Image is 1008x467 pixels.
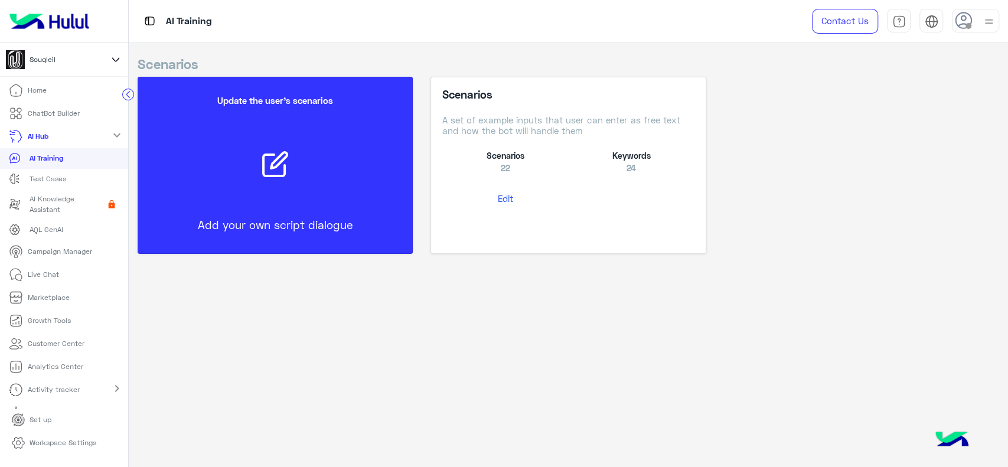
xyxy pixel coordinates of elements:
[30,54,56,65] span: Souqleil
[28,292,70,303] p: Marketplace
[28,269,59,280] p: Live Chat
[442,115,694,136] h6: A set of example inputs that user can enter as free text and how the bot will handle them
[812,9,878,34] a: Contact Us
[28,315,71,326] p: Growth Tools
[442,162,568,174] div: 22
[30,224,63,235] p: AQL GenAI
[28,338,84,349] p: Customer Center
[569,149,694,162] div: Keywords
[981,14,996,29] img: profile
[28,384,80,395] p: Activity tracker
[931,420,973,461] img: hulul-logo.png
[138,56,999,72] h4: Scenarios
[30,153,63,164] p: AI Training
[28,407,67,418] p: Try Chatbot
[110,381,124,396] mat-icon: chevron_right
[30,194,103,215] p: AI Knowledge Assistant
[28,361,83,372] p: Analytics Center
[30,414,51,425] p: Set up
[167,94,384,107] h5: Update the user’s scenarios
[925,15,938,28] img: tab
[6,50,25,69] img: 102968075709091
[442,188,568,210] button: Edit
[892,15,906,28] img: tab
[28,131,48,142] p: AI Hub
[2,432,106,455] a: Workspace Settings
[28,85,47,96] p: Home
[28,246,92,257] p: Campaign Manager
[110,406,124,420] mat-icon: chevron_right
[110,128,124,142] mat-icon: expand_more
[887,9,911,34] a: tab
[30,174,66,184] p: Test Cases
[569,162,694,174] div: 24
[442,149,568,162] div: Scenarios
[142,14,157,28] img: tab
[167,218,384,232] p: Add your own script dialogue
[166,14,212,30] p: AI Training
[30,437,96,448] p: Workspace Settings
[5,9,94,34] img: Logo
[442,88,694,102] h5: Scenarios
[2,409,61,432] a: Set up
[28,108,80,119] p: ChatBot Builder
